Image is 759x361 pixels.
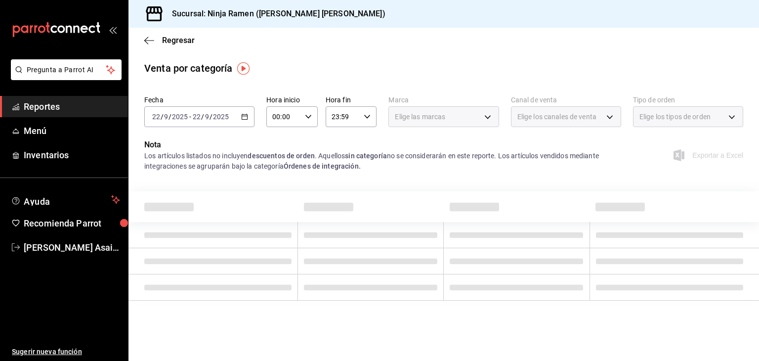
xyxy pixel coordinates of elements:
div: Los artículos listados no incluyen . Aquellos no se considerarán en este reporte. Los artículos v... [144,151,621,172]
span: Elige los canales de venta [517,112,596,122]
span: Menú [24,124,120,137]
span: Elige los tipos de orden [639,112,711,122]
span: Ayuda [24,194,107,206]
img: Tooltip marker [237,62,250,75]
button: Pregunta a Parrot AI [11,59,122,80]
span: / [161,113,164,121]
span: / [169,113,171,121]
h3: Sucursal: Ninja Ramen ([PERSON_NAME] [PERSON_NAME]) [164,8,385,20]
input: -- [152,113,161,121]
div: Venta por categoría [144,61,233,76]
span: Recomienda Parrot [24,217,120,230]
input: -- [192,113,201,121]
label: Fecha [144,96,254,103]
label: Hora fin [326,96,377,103]
span: Elige las marcas [395,112,445,122]
span: Pregunta a Parrot AI [27,65,106,75]
span: - [189,113,191,121]
span: Reportes [24,100,120,113]
span: Inventarios [24,148,120,162]
button: Regresar [144,36,195,45]
button: open_drawer_menu [109,26,117,34]
label: Marca [388,96,499,103]
input: ---- [212,113,229,121]
strong: sin categoría [345,152,387,160]
input: -- [164,113,169,121]
span: / [201,113,204,121]
span: / [210,113,212,121]
input: ---- [171,113,188,121]
span: Regresar [162,36,195,45]
strong: descuentos de orden [248,152,315,160]
input: -- [205,113,210,121]
a: Pregunta a Parrot AI [7,72,122,82]
span: [PERSON_NAME] Asaib [PERSON_NAME] [24,241,120,254]
label: Hora inicio [266,96,318,103]
strong: Órdenes de integración. [284,162,361,170]
p: Nota [144,139,621,151]
label: Tipo de orden [633,96,743,103]
label: Canal de venta [511,96,621,103]
span: Sugerir nueva función [12,347,120,357]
